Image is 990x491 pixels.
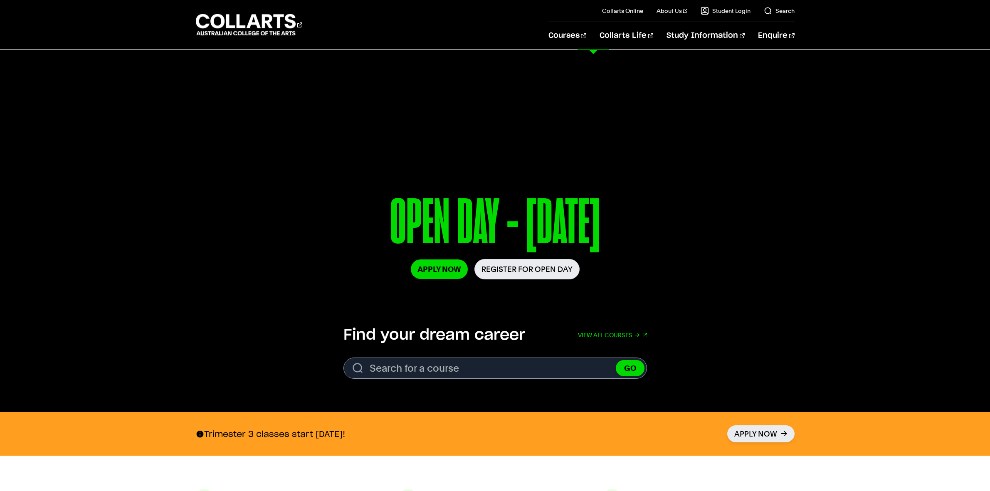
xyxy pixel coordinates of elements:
a: Courses [548,22,586,49]
p: Trimester 3 classes start [DATE]! [196,429,345,439]
a: Search [764,7,795,15]
a: Apply Now [727,425,795,442]
a: Study Information [667,22,745,49]
form: Search [343,358,647,379]
button: GO [616,360,644,376]
h2: Find your dream career [343,326,525,344]
a: Student Login [701,7,751,15]
a: Collarts Online [602,7,643,15]
a: About Us [657,7,687,15]
a: Enquire [758,22,794,49]
a: Apply Now [411,259,468,279]
input: Search for a course [343,358,647,379]
div: Go to homepage [196,13,302,37]
a: Collarts Life [600,22,653,49]
p: OPEN DAY - [DATE] [280,190,710,259]
a: Register for Open Day [474,259,580,279]
a: View all courses [578,326,647,344]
